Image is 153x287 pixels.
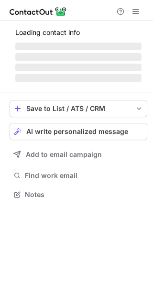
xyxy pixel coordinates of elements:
button: Notes [10,188,147,201]
button: save-profile-one-click [10,100,147,117]
span: ‌ [15,64,142,71]
button: Find work email [10,169,147,182]
button: Add to email campaign [10,146,147,163]
span: Add to email campaign [26,151,102,158]
img: ContactOut v5.3.10 [10,6,67,17]
span: Find work email [25,171,143,180]
p: Loading contact info [15,29,142,36]
div: Save to List / ATS / CRM [26,105,131,112]
button: AI write personalized message [10,123,147,140]
span: ‌ [15,74,142,82]
span: ‌ [15,43,142,50]
span: ‌ [15,53,142,61]
span: AI write personalized message [26,128,128,135]
span: Notes [25,190,143,199]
